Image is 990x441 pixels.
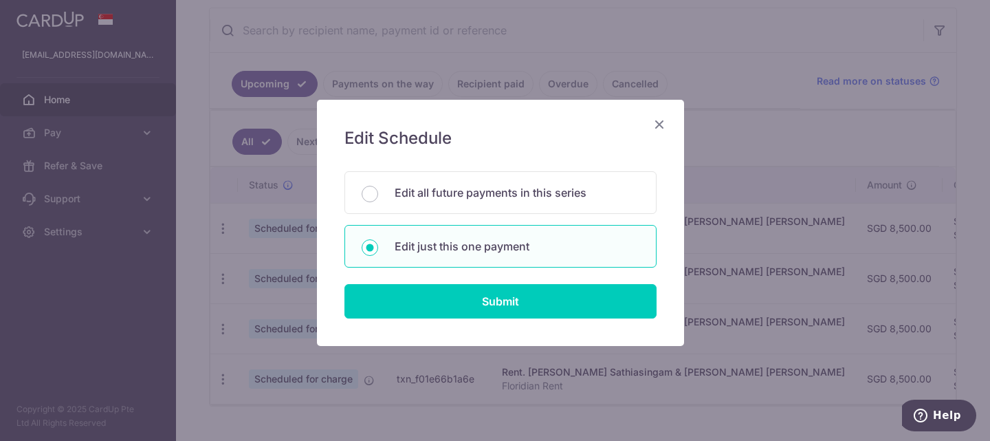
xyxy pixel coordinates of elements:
h5: Edit Schedule [344,127,657,149]
input: Submit [344,284,657,319]
button: Close [651,116,668,133]
iframe: Opens a widget where you can find more information [902,400,976,434]
p: Edit just this one payment [395,238,639,255]
p: Edit all future payments in this series [395,184,639,201]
